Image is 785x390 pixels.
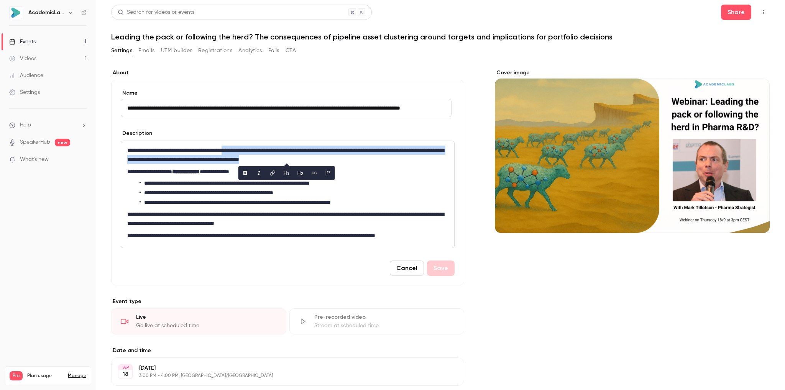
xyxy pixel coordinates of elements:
div: Go live at scheduled time [136,322,277,329]
button: italic [253,167,265,179]
div: Pre-recorded video [314,313,455,321]
div: Stream at scheduled time [314,322,455,329]
button: Analytics [238,44,262,57]
button: bold [239,167,251,179]
button: CTA [286,44,296,57]
button: Share [721,5,751,20]
button: Cancel [390,261,424,276]
button: blockquote [322,167,334,179]
div: SEP [118,365,132,370]
span: Plan usage [27,373,63,379]
a: SpeakerHub [20,138,50,146]
label: Description [121,129,152,137]
button: Emails [138,44,154,57]
div: Live [136,313,277,321]
span: new [55,139,70,146]
p: 18 [123,370,128,378]
div: Audience [9,72,43,79]
a: Manage [68,373,86,379]
img: AcademicLabs [10,7,22,19]
li: help-dropdown-opener [9,121,87,129]
button: Polls [268,44,279,57]
label: Cover image [495,69,770,77]
p: [DATE] [139,364,424,372]
iframe: Noticeable Trigger [77,156,87,163]
div: Videos [9,55,36,62]
p: 3:00 PM - 4:00 PM, [GEOGRAPHIC_DATA]/[GEOGRAPHIC_DATA] [139,373,424,379]
button: link [267,167,279,179]
button: Registrations [198,44,232,57]
section: description [121,141,455,248]
span: Help [20,121,31,129]
p: Event type [111,298,464,305]
h6: AcademicLabs [28,9,64,16]
button: Settings [111,44,132,57]
div: Events [9,38,36,46]
button: UTM builder [161,44,192,57]
span: What's new [20,156,49,164]
label: Name [121,89,455,97]
section: Cover image [495,69,770,233]
div: LiveGo live at scheduled time [111,308,286,334]
label: Date and time [111,347,464,354]
div: editor [121,141,454,248]
h1: Leading the pack or following the herd? The consequences of pipeline asset clustering around targ... [111,32,770,41]
div: Settings [9,88,40,96]
span: Pro [10,371,23,380]
div: Search for videos or events [118,8,194,16]
div: Pre-recorded videoStream at scheduled time [289,308,465,334]
label: About [111,69,464,77]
